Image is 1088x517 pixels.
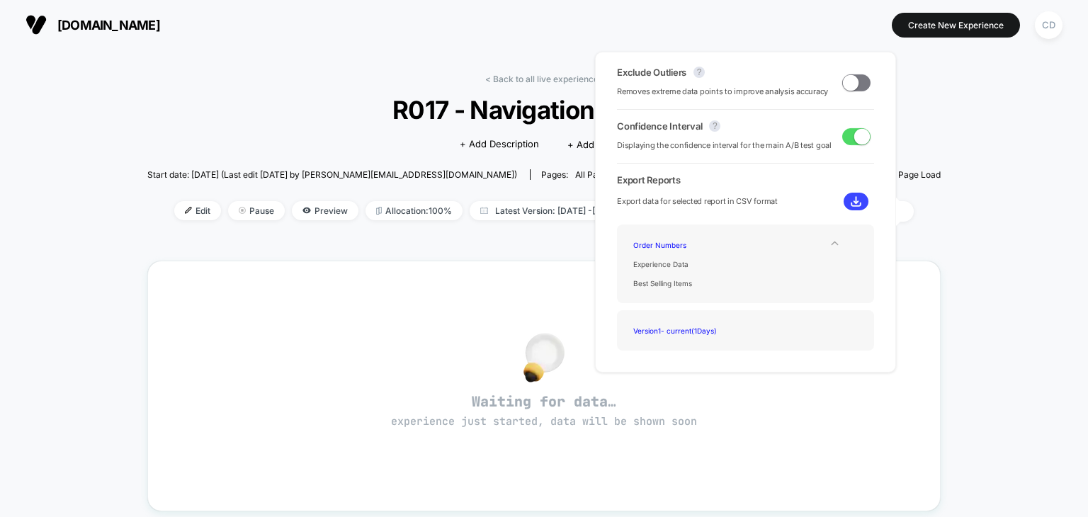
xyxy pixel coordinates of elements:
div: Best Selling Items [628,273,741,292]
span: + Add Description [460,137,539,152]
div: Version 1 - current ( 1 Days) [628,321,741,340]
span: Waiting for data… [173,392,915,429]
span: Page Load [898,169,941,180]
span: Edit [174,201,221,220]
button: ? [709,120,720,132]
img: rebalance [376,207,382,215]
div: Experience Data [628,254,741,273]
div: Pages: [541,169,612,180]
span: Exclude Outliers [617,67,686,78]
span: Latest Version: [DATE] - [DATE] [470,201,647,220]
span: Allocation: 100% [365,201,463,220]
span: Export Reports [617,174,874,186]
span: R017 - Navigation [QA] [187,95,901,125]
div: Order Numbers [628,235,741,254]
span: Removes extreme data points to improve analysis accuracy [617,85,828,98]
span: experience just started, data will be shown soon [391,414,697,428]
span: Preview [292,201,358,220]
span: [DOMAIN_NAME] [57,18,160,33]
div: CD [1035,11,1062,39]
span: Confidence Interval [617,120,702,132]
span: Export data for selected report in CSV format [617,195,778,208]
button: ? [693,67,705,78]
img: download [851,196,861,207]
img: calendar [480,207,488,214]
span: + Add Images [567,139,628,150]
span: Pause [228,201,285,220]
span: all pages [575,169,612,180]
button: [DOMAIN_NAME] [21,13,164,36]
span: Displaying the confidence interval for the main A/B test goal [617,139,832,152]
img: end [239,207,246,214]
img: no_data [523,333,565,382]
span: Start date: [DATE] (Last edit [DATE] by [PERSON_NAME][EMAIL_ADDRESS][DOMAIN_NAME]) [147,169,517,180]
img: edit [185,207,192,214]
button: CD [1031,11,1067,40]
img: Visually logo [25,14,47,35]
a: < Back to all live experiences [485,74,603,84]
button: Create New Experience [892,13,1020,38]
